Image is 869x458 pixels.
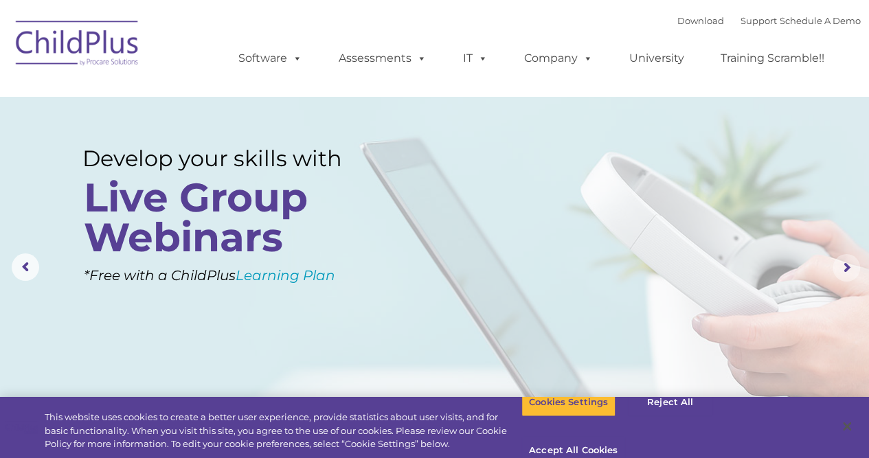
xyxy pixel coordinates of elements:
span: Phone number [191,147,249,157]
rs-layer: Live Group Webinars [84,178,366,257]
a: Support [741,15,777,26]
button: Reject All [627,388,713,417]
a: Company [510,45,607,72]
a: Training Scramble!! [707,45,838,72]
rs-layer: *Free with a ChildPlus [84,262,391,288]
a: Learning Plan [236,267,335,284]
span: Last name [191,91,233,101]
button: Cookies Settings [521,388,616,417]
a: University [616,45,698,72]
font: | [677,15,861,26]
div: This website uses cookies to create a better user experience, provide statistics about user visit... [45,411,521,451]
a: Download [677,15,724,26]
a: IT [449,45,501,72]
a: Assessments [325,45,440,72]
a: Schedule A Demo [780,15,861,26]
rs-layer: Develop your skills with [82,146,370,172]
img: ChildPlus by Procare Solutions [9,11,146,80]
a: Software [225,45,316,72]
button: Close [832,411,862,442]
